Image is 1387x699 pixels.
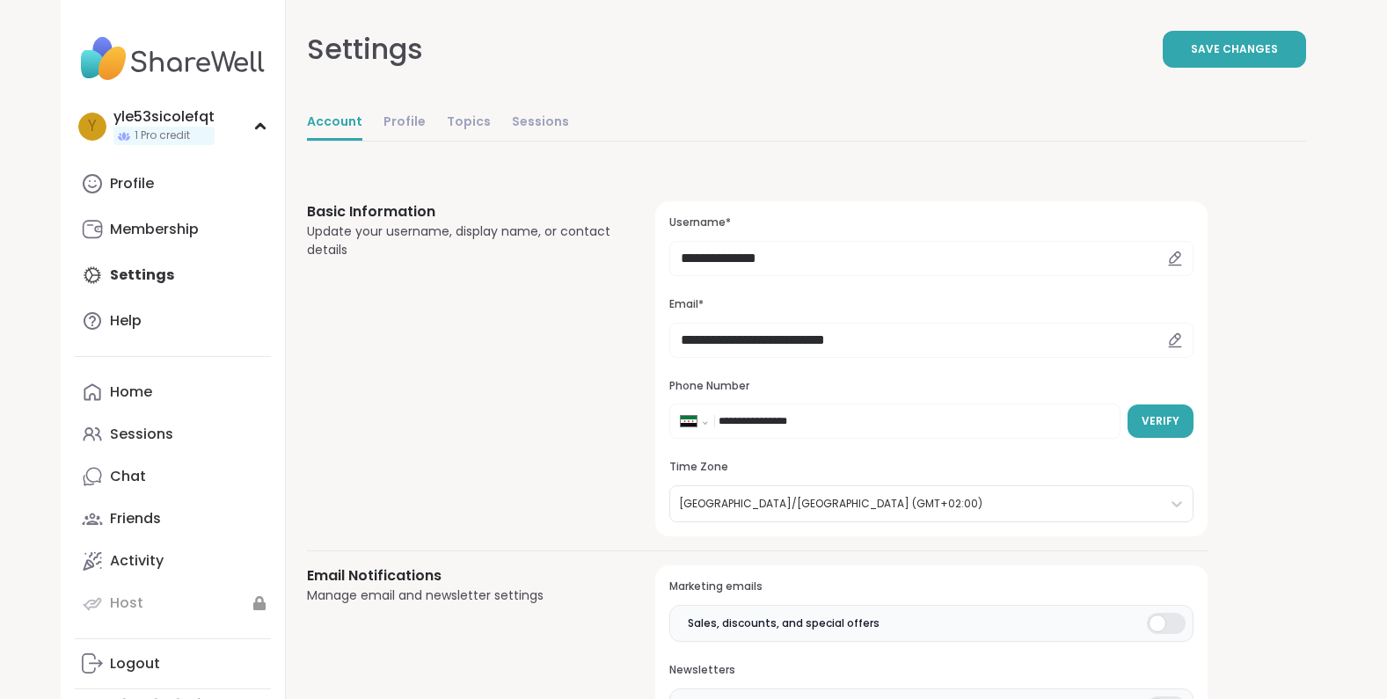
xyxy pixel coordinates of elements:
h3: Username* [669,215,1193,230]
div: Sessions [110,425,173,444]
h3: Email Notifications [307,565,614,586]
h3: Time Zone [669,460,1193,475]
a: Logout [75,643,271,685]
a: Activity [75,540,271,582]
h3: Phone Number [669,379,1193,394]
div: Home [110,382,152,402]
a: Profile [75,163,271,205]
span: 1 Pro credit [135,128,190,143]
h3: Marketing emails [669,579,1193,594]
div: Activity [110,551,164,571]
span: Save Changes [1191,41,1278,57]
span: Verify [1142,413,1179,429]
a: Host [75,582,271,624]
div: Profile [110,174,154,193]
div: yle53sicolefqt [113,107,215,127]
a: Sessions [75,413,271,455]
h3: Email* [669,297,1193,312]
h3: Newsletters [669,663,1193,678]
a: Sessions [512,106,569,141]
a: Account [307,106,362,141]
div: Membership [110,220,199,239]
div: Chat [110,467,146,486]
span: Sales, discounts, and special offers [688,615,880,631]
button: Verify [1128,404,1194,438]
div: Friends [110,509,161,528]
span: y [88,115,97,138]
a: Help [75,300,271,342]
a: Topics [447,106,491,141]
button: Save Changes [1163,31,1306,68]
a: Friends [75,498,271,540]
img: ShareWell Nav Logo [75,28,271,90]
div: Update your username, display name, or contact details [307,222,614,259]
div: Logout [110,654,160,674]
h3: Basic Information [307,201,614,222]
a: Membership [75,208,271,251]
div: Host [110,593,143,613]
div: Manage email and newsletter settings [307,586,614,605]
a: Profile [383,106,426,141]
a: Home [75,371,271,413]
a: Chat [75,455,271,498]
div: Help [110,311,142,331]
div: Settings [307,28,423,70]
